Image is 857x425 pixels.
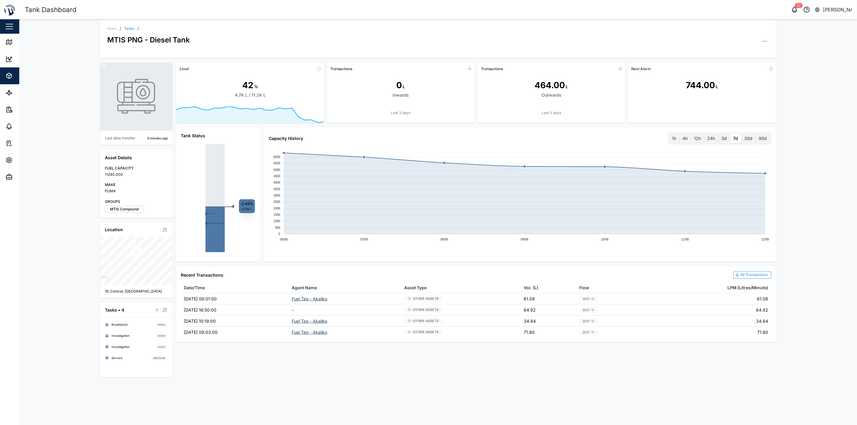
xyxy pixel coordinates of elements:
[25,5,77,15] div: Tank Dashboard
[16,56,43,62] div: Dashboard
[269,135,303,142] div: Capacity History
[583,307,590,313] span: OUT
[16,89,30,96] div: Sites
[16,39,29,45] div: Map
[576,282,645,293] th: Flow
[105,199,168,205] div: GROUPS
[105,182,168,188] div: MAKE
[274,200,281,203] text: 2500
[107,31,190,45] div: MTIS PNG - Diesel Tank
[393,92,409,98] div: Inwards
[583,296,590,302] span: OUT
[645,282,771,293] th: LPM (Litres/Minute)
[413,307,439,312] span: OTHER ASSETS
[158,345,165,349] span: HIGH
[756,134,770,143] label: 90d
[542,92,561,98] div: Outwards
[105,332,168,340] a: InvestigationHIGH
[477,110,626,116] div: Last 3 days
[741,272,768,278] div: All Transactions
[441,238,448,241] text: 08/08
[645,327,771,338] td: 71.80
[105,188,168,194] div: PUMA
[274,213,281,216] text: 1500
[16,123,34,130] div: Alarms
[231,204,235,209] text: ◄
[327,110,475,116] div: Last 3 days
[120,26,121,31] div: /
[105,135,135,141] div: Last data transfer
[535,79,565,92] div: 464.00
[645,304,771,315] td: 64.92
[279,232,281,236] text: 0
[521,238,529,241] text: 09/08
[292,296,327,301] a: Fuel Tag - Akaliko
[274,155,281,159] text: 6000
[181,272,223,278] div: Recent Transactions
[274,194,281,197] text: 3000
[105,206,144,213] label: MTIS Compound
[795,3,803,8] div: 50
[254,83,258,90] div: %
[181,132,256,139] div: Tank Status
[681,238,689,241] text: 11/08
[105,307,124,313] div: Tasks • 4
[280,238,288,241] text: 06/08
[686,79,715,92] div: 744.00
[823,6,852,14] div: [PERSON_NAME]
[16,174,33,180] div: Admin
[153,356,165,360] span: MEDIUM
[289,282,401,293] th: Agent Name
[413,329,439,335] span: OTHER ASSETS
[105,343,168,351] a: InvestigationHIGH
[632,67,651,71] div: Next Alarm
[105,289,168,294] div: 16, Central, [GEOGRAPHIC_DATA]
[16,157,37,163] div: Settings
[761,238,769,241] text: 12/08
[102,276,109,283] a: Mapbox logo
[566,83,568,90] div: L
[111,345,130,349] div: Investigation
[117,77,155,116] img: TANK photo
[107,27,117,30] div: Asset
[158,334,165,338] span: HIGH
[680,134,691,143] label: 4h
[111,356,122,361] div: Service
[16,140,32,147] div: Tasks
[583,318,590,324] span: OUT
[413,296,439,301] span: OTHER ASSETS
[180,67,189,71] div: Level
[124,27,134,30] a: Tanks
[645,315,771,327] td: 34.84
[275,226,281,229] text: 500
[181,327,289,338] td: [DATE] 08:03:00
[274,168,281,172] text: 5000
[292,318,327,324] a: Fuel Tag - Akaliko
[181,315,289,327] td: [DATE] 10:19:00
[274,175,281,178] text: 4500
[403,83,405,90] div: L
[111,333,130,338] div: Investigation
[181,304,289,315] td: [DATE] 16:50:00
[205,212,212,216] div: ►
[181,282,289,293] th: Date/Time
[292,330,327,335] a: Fuel Tag - Akaliko
[601,238,609,241] text: 10/08
[815,5,852,14] button: [PERSON_NAME]
[330,67,352,71] div: Transactions
[705,134,718,143] label: 24h
[105,226,123,233] div: Location
[733,271,771,279] a: All Transactions
[16,73,34,79] div: Assets
[16,106,36,113] div: Reports
[181,293,289,304] td: [DATE] 08:01:00
[397,79,402,92] div: 0
[274,188,281,191] text: 3500
[129,245,143,261] div: Map marker
[105,321,168,329] a: BreakdownHIGH
[205,221,221,226] div: ►
[105,166,168,171] div: FUEL CAPACITY
[716,83,718,90] div: L
[669,134,680,143] label: 1h
[413,318,439,324] span: OTHER ASSETS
